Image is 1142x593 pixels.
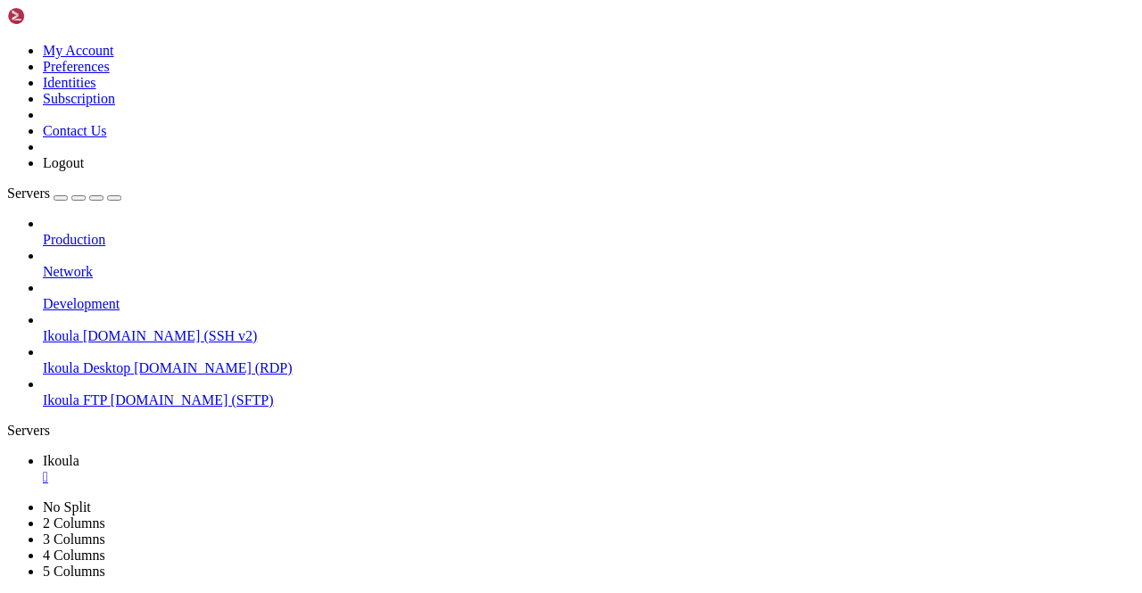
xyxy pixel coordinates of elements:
x-row: pi_toilettes | boolean | | | [7,235,909,250]
x-row: db_adv=# \dt t_pi [7,22,909,37]
x-row: Schema | Name | Type | Owner [7,53,909,68]
x-row: Column | Type | Collation | Nullable | Default [7,159,909,174]
div: Servers [7,423,1135,439]
a: Network [43,264,1135,280]
span: [DOMAIN_NAME] (SFTP) [111,392,274,408]
span: [DOMAIN_NAME] (SSH v2) [83,328,258,343]
img: Shellngn [7,7,110,25]
x-row: (1 row) [7,98,909,113]
a: Contact Us [43,123,107,138]
x-row: Referenced by: [7,371,909,386]
a: No Split [43,499,91,515]
span: Ikoula FTP [43,392,107,408]
x-row: TABLE "t_as" CONSTRAINT "T_AS_AS_PI_ID_fkey" FOREIGN KEY ("AS_PI_ID") REFERENCES t_pi(pi_index) O... [7,386,909,401]
x-row: pi_type | character varying(3) | | not null | [7,280,909,295]
a: Production [43,232,1135,248]
li: Production [43,216,1135,248]
div: (9, 30) [75,462,82,477]
a: 4 Columns [43,548,105,563]
a: Ikoula [DOMAIN_NAME] (SSH v2) [43,328,1135,344]
span: Development [43,296,120,311]
a: My Account [43,43,114,58]
x-row: db_adv=# \d t_pi [7,128,909,144]
li: Ikoula Desktop [DOMAIN_NAME] (RDP) [43,344,1135,376]
a:  [43,469,1135,485]
span: Network [43,264,93,279]
a: 3 Columns [43,531,105,547]
a: Development [43,296,1135,312]
x-row: pi_index | information_schema.cardinal_number | | not null | [7,325,909,341]
x-row: pi_distrib | boolean | | | [7,265,909,280]
span: Servers [7,185,50,201]
a: Preferences [43,59,110,74]
x-row: N DELETE CASCADE [7,432,909,447]
span: Ikoula Desktop [43,360,130,375]
a: Servers [7,185,121,201]
x-row: --------------+------------------------------------+-----------+----------+--------- [7,174,909,189]
li: Ikoula [DOMAIN_NAME] (SSH v2) [43,312,1135,344]
x-row: pi_nom | character varying(100) | | | [7,189,909,204]
a: Ikoula [43,453,1135,485]
span: Production [43,232,105,247]
a: Ikoula FTP [DOMAIN_NAME] (SFTP) [43,392,1135,408]
x-row: --------+------+-------+------- [7,68,909,83]
a: 5 Columns [43,564,105,579]
li: Development [43,280,1135,312]
a: 2 Columns [43,515,105,531]
li: Ikoula FTP [DOMAIN_NAME] (SFTP) [43,376,1135,408]
a: Subscription [43,91,115,106]
li: Network [43,248,1135,280]
x-row: public | t_pi | table | plb [7,83,909,98]
x-row: N DELETE CASCADE [7,401,909,416]
x-row: "T_PI_pkey" PRIMARY KEY, btree (pi_index) [7,356,909,371]
x-row: Indexes: [7,341,909,356]
x-row: pi_lng | real | | | [7,219,909,235]
x-row: Table "public.t_pi" [7,144,909,159]
a: Ikoula Desktop [DOMAIN_NAME] (RDP) [43,360,1135,376]
span: [DOMAIN_NAME] (RDP) [134,360,292,375]
x-row: pi_douches | boolean | | | [7,250,909,265]
x-row: List of relations [7,37,909,53]
a: Identities [43,75,96,90]
x-row: db_adv=# [7,462,909,477]
span: Ikoula [43,453,79,468]
x-row: pi_lat | real | | | [7,204,909,219]
a: Logout [43,155,84,170]
x-row: pi_note | real | | | [7,295,909,310]
span: Ikoula [43,328,79,343]
x-row: TABLE "t_se" CONSTRAINT "T_SE_SE_PI_ID_fkey" FOREIGN KEY ("SE_PI_ID") REFERENCES t_pi(pi_index) O... [7,416,909,432]
x-row: pi_nb_avis | numeric(4,0) | | | [7,310,909,325]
